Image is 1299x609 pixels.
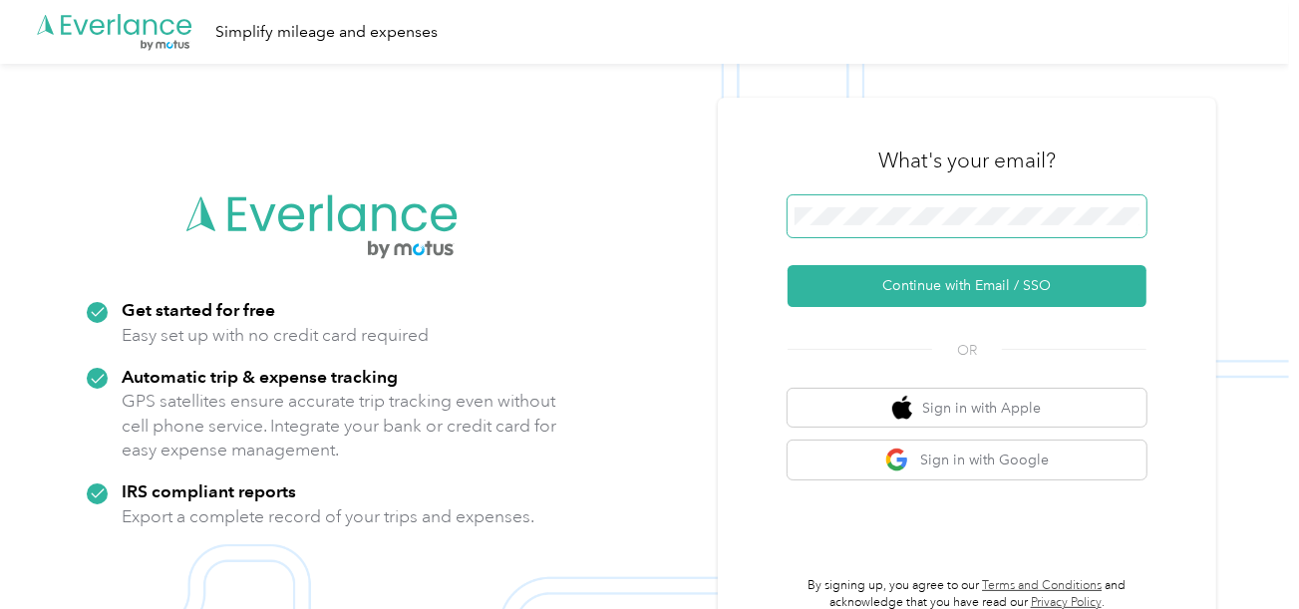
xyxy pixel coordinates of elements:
[1187,497,1299,609] iframe: Everlance-gr Chat Button Frame
[122,299,275,320] strong: Get started for free
[122,480,296,501] strong: IRS compliant reports
[215,20,438,45] div: Simplify mileage and expenses
[932,340,1002,361] span: OR
[982,578,1102,593] a: Terms and Conditions
[122,389,557,462] p: GPS satellites ensure accurate trip tracking even without cell phone service. Integrate your bank...
[122,504,534,529] p: Export a complete record of your trips and expenses.
[892,396,912,421] img: apple logo
[885,448,910,472] img: google logo
[122,366,398,387] strong: Automatic trip & expense tracking
[878,147,1056,174] h3: What's your email?
[122,323,429,348] p: Easy set up with no credit card required
[788,389,1146,428] button: apple logoSign in with Apple
[788,441,1146,479] button: google logoSign in with Google
[788,265,1146,307] button: Continue with Email / SSO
